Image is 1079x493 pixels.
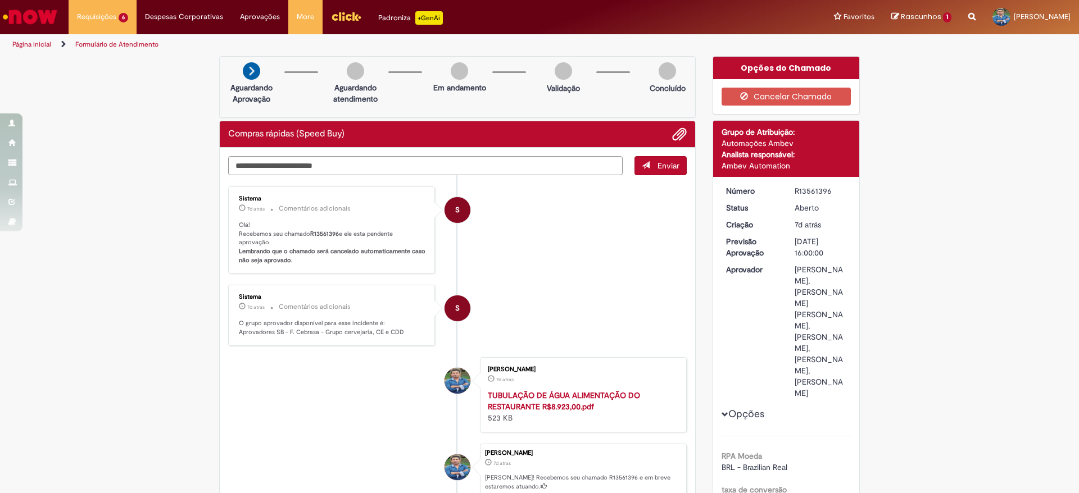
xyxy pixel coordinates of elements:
div: Raimundo Vital De Faria Barcelos Junior [445,454,470,480]
span: 7d atrás [496,376,514,383]
span: Favoritos [844,11,874,22]
div: System [445,295,470,321]
span: 7d atrás [493,460,511,467]
span: 7d atrás [247,206,265,212]
img: img-circle-grey.png [451,62,468,80]
div: Analista responsável: [722,149,851,160]
span: Rascunhos [901,11,941,22]
span: Aprovações [240,11,280,22]
div: Padroniza [378,11,443,25]
time: 24/09/2025 07:55:54 [493,460,511,467]
div: Automações Ambev [722,138,851,149]
textarea: Digite sua mensagem aqui... [228,156,623,175]
div: [PERSON_NAME] [488,366,675,373]
dt: Previsão Aprovação [718,236,787,258]
dt: Número [718,185,787,197]
button: Cancelar Chamado [722,88,851,106]
img: img-circle-grey.png [555,62,572,80]
div: [PERSON_NAME], [PERSON_NAME] [PERSON_NAME], [PERSON_NAME], [PERSON_NAME], [PERSON_NAME] [795,264,847,399]
time: 24/09/2025 07:56:03 [247,304,265,311]
span: 7d atrás [247,304,265,311]
div: System [445,197,470,223]
dt: Status [718,202,787,213]
div: Grupo de Atribuição: [722,126,851,138]
div: Sistema [239,294,426,300]
div: Aberto [795,202,847,213]
a: Formulário de Atendimento [75,40,158,49]
span: S [455,295,460,322]
p: Concluído [650,83,686,94]
small: Comentários adicionais [279,204,351,213]
time: 24/09/2025 07:55:35 [496,376,514,383]
time: 24/09/2025 07:55:54 [795,220,821,230]
p: Validação [547,83,580,94]
a: Página inicial [12,40,51,49]
b: Lembrando que o chamado será cancelado automaticamente caso não seja aprovado. [239,247,427,264]
span: 6 [119,13,128,22]
dt: Criação [718,219,787,230]
span: Despesas Corporativas [145,11,223,22]
div: 523 KB [488,390,675,423]
img: arrow-next.png [243,62,260,80]
span: 7d atrás [795,220,821,230]
span: BRL - Brazilian Real [722,462,787,472]
div: R13561396 [795,185,847,197]
h2: Compras rápidas (Speed Buy) Histórico de tíquete [228,129,344,139]
img: img-circle-grey.png [347,62,364,80]
p: Em andamento [433,82,486,93]
button: Enviar [634,156,687,175]
img: click_logo_yellow_360x200.png [331,8,361,25]
span: [PERSON_NAME] [1014,12,1071,21]
p: +GenAi [415,11,443,25]
div: Opções do Chamado [713,57,860,79]
ul: Trilhas de página [8,34,711,55]
span: Enviar [658,161,679,171]
p: Aguardando Aprovação [224,82,279,104]
img: img-circle-grey.png [659,62,676,80]
span: More [297,11,314,22]
button: Adicionar anexos [672,127,687,141]
div: [DATE] 16:00:00 [795,236,847,258]
p: O grupo aprovador disponível para esse incidente é: Aprovadores SB - F. Cebrasa - Grupo cervejari... [239,319,426,336]
div: [PERSON_NAME] [485,450,681,457]
p: Olá! Recebemos seu chamado e ele esta pendente aprovação. [239,221,426,265]
dt: Aprovador [718,264,787,275]
b: R13561396 [310,230,339,238]
span: 1 [943,12,951,22]
span: Requisições [77,11,116,22]
b: RPA Moeda [722,451,762,461]
img: ServiceNow [1,6,59,28]
small: Comentários adicionais [279,302,351,312]
time: 24/09/2025 07:56:05 [247,206,265,212]
p: Aguardando atendimento [328,82,383,104]
div: Raimundo Vital De Faria Barcelos Junior [445,368,470,394]
div: Ambev Automation [722,160,851,171]
a: Rascunhos [891,12,951,22]
p: [PERSON_NAME]! Recebemos seu chamado R13561396 e em breve estaremos atuando. [485,473,681,491]
span: S [455,197,460,223]
a: TUBULAÇÃO DE ÁGUA ALIMENTAÇÃO DO RESTAURANTE R$8.923,00.pdf [488,390,640,412]
div: 24/09/2025 07:55:54 [795,219,847,230]
div: Sistema [239,195,426,202]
